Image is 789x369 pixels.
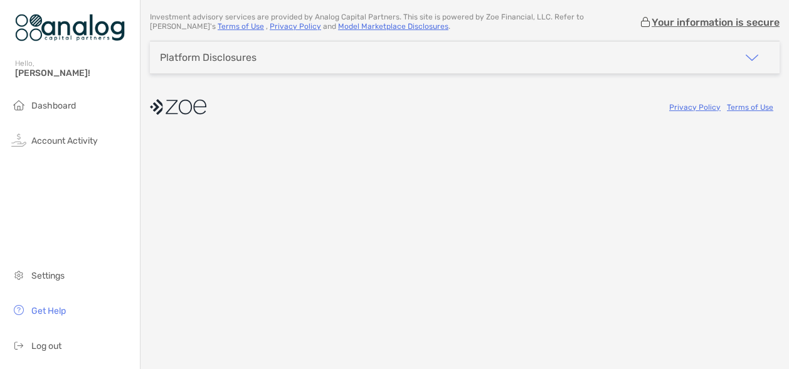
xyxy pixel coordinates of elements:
[11,267,26,282] img: settings icon
[218,22,264,31] a: Terms of Use
[652,16,780,28] p: Your information is secure
[744,50,760,65] img: icon arrow
[15,68,132,78] span: [PERSON_NAME]!
[669,103,721,112] a: Privacy Policy
[338,22,448,31] a: Model Marketplace Disclosures
[31,100,76,111] span: Dashboard
[150,13,639,31] p: Investment advisory services are provided by Analog Capital Partners . This site is powered by Zo...
[727,103,773,112] a: Terms of Use
[270,22,321,31] a: Privacy Policy
[160,51,257,63] div: Platform Disclosures
[11,302,26,318] img: get-help icon
[15,5,125,50] img: Zoe Logo
[11,132,26,147] img: activity icon
[31,341,61,351] span: Log out
[11,97,26,112] img: household icon
[11,338,26,353] img: logout icon
[31,136,98,146] span: Account Activity
[150,93,206,121] img: company logo
[31,270,65,281] span: Settings
[31,306,66,316] span: Get Help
